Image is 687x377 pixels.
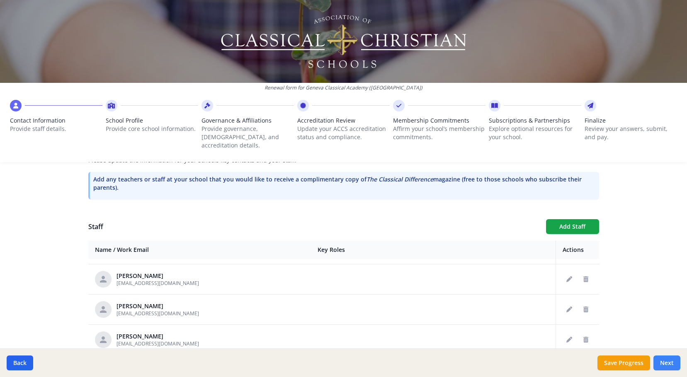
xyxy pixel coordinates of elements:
[201,116,294,125] span: Governance & Affiliations
[117,302,199,310] div: [PERSON_NAME]
[556,241,599,259] th: Actions
[7,355,33,370] button: Back
[579,303,592,316] button: Delete staff
[563,303,576,316] button: Edit staff
[585,125,677,141] p: Review your answers, submit, and pay.
[88,222,539,232] h1: Staff
[563,333,576,346] button: Edit staff
[117,280,199,287] span: [EMAIL_ADDRESS][DOMAIN_NAME]
[563,273,576,286] button: Edit staff
[367,175,433,183] i: The Classical Difference
[579,333,592,346] button: Delete staff
[393,116,486,125] span: Membership Commitments
[117,272,199,280] div: [PERSON_NAME]
[489,116,581,125] span: Subscriptions & Partnerships
[10,116,102,125] span: Contact Information
[297,125,390,141] p: Update your ACCS accreditation status and compliance.
[546,219,599,234] button: Add Staff
[393,125,486,141] p: Affirm your school’s membership commitments.
[106,116,198,125] span: School Profile
[597,355,650,370] button: Save Progress
[219,12,468,70] img: Logo
[88,241,311,259] th: Name / Work Email
[653,355,680,370] button: Next
[579,273,592,286] button: Delete staff
[106,125,198,133] p: Provide core school information.
[489,125,581,141] p: Explore optional resources for your school.
[201,125,294,150] p: Provide governance, [DEMOGRAPHIC_DATA], and accreditation details.
[93,175,596,192] p: Add any teachers or staff at your school that you would like to receive a complimentary copy of m...
[10,125,102,133] p: Provide staff details.
[311,241,556,259] th: Key Roles
[585,116,677,125] span: Finalize
[117,340,199,347] span: [EMAIL_ADDRESS][DOMAIN_NAME]
[297,116,390,125] span: Accreditation Review
[117,310,199,317] span: [EMAIL_ADDRESS][DOMAIN_NAME]
[117,332,199,341] div: [PERSON_NAME]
